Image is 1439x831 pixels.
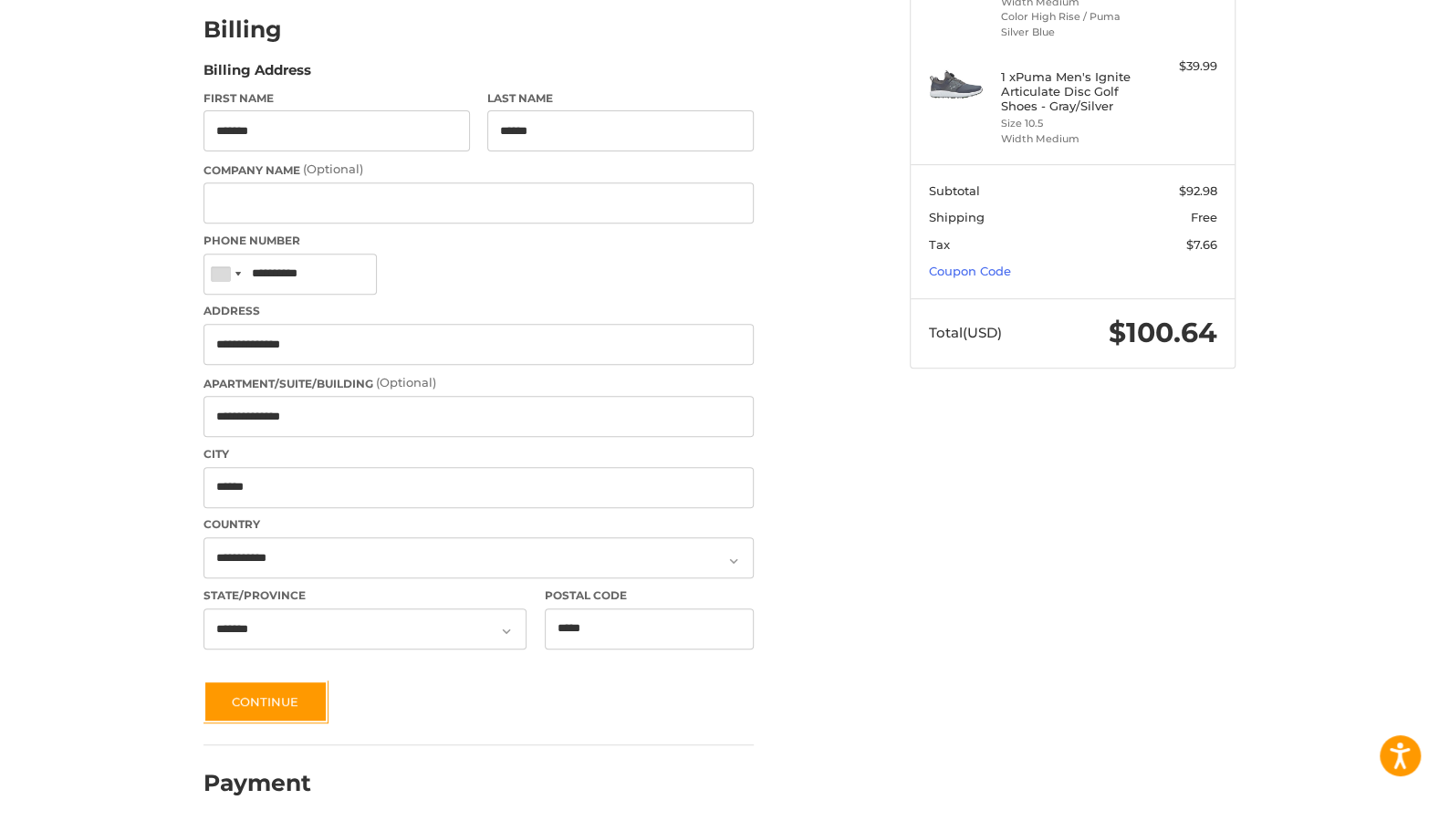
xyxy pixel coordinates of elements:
label: Last Name [487,90,754,107]
span: $92.98 [1179,183,1217,198]
label: Postal Code [545,587,755,604]
label: First Name [203,90,470,107]
small: (Optional) [303,161,363,176]
label: Phone Number [203,233,754,249]
span: Free [1191,210,1217,224]
span: $7.66 [1186,237,1217,252]
li: Width Medium [1001,131,1141,147]
div: $39.99 [1145,57,1217,76]
label: State/Province [203,587,527,604]
h2: Payment [203,769,311,797]
span: Total (USD) [929,324,1002,341]
label: City [203,446,754,462]
span: Shipping [929,210,985,224]
label: Country [203,516,754,533]
li: Color High Rise / Puma Silver Blue [1001,9,1141,39]
span: $100.64 [1109,316,1217,349]
small: (Optional) [376,375,436,390]
legend: Billing Address [203,60,311,89]
h2: Billing [203,16,310,44]
label: Address [203,303,754,319]
a: Coupon Code [929,264,1011,278]
span: Tax [929,237,950,252]
li: Size 10.5 [1001,116,1141,131]
button: Continue [203,680,328,722]
h4: 1 x Puma Men's Ignite Articulate Disc Golf Shoes - Gray/Silver [1001,69,1141,114]
label: Apartment/Suite/Building [203,374,754,392]
span: Subtotal [929,183,980,198]
label: Company Name [203,161,754,179]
